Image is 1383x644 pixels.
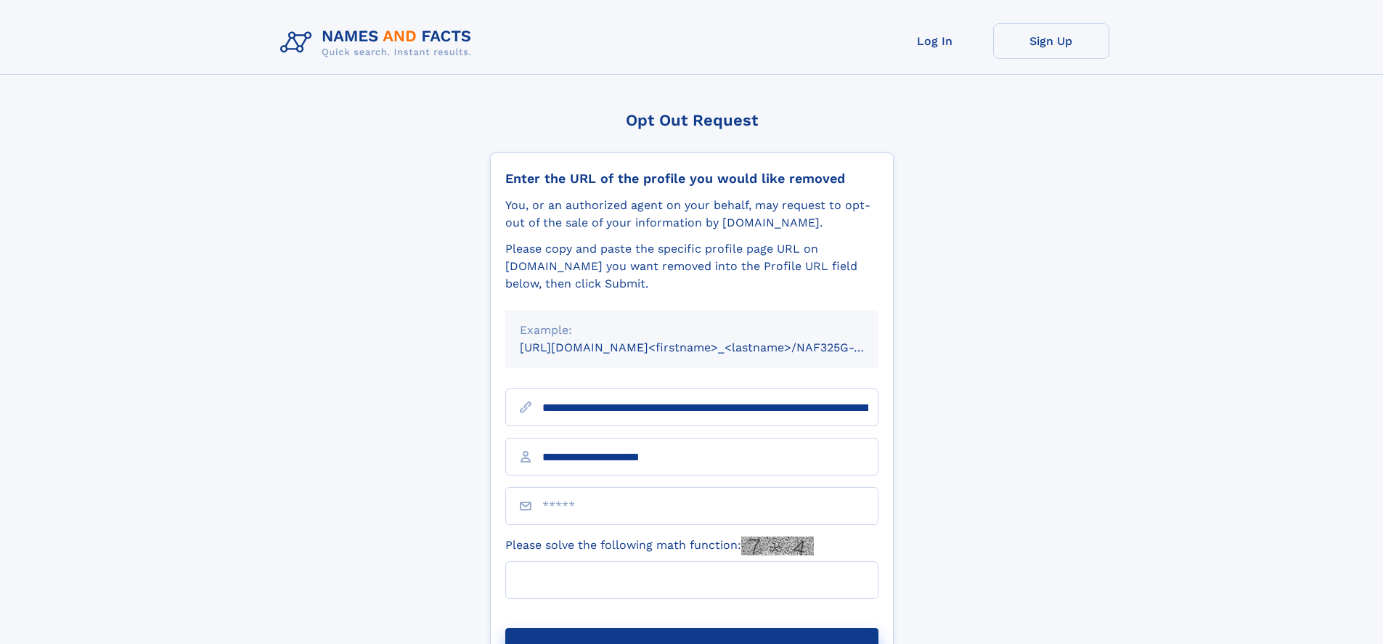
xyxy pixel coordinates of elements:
[877,23,993,59] a: Log In
[993,23,1109,59] a: Sign Up
[520,341,906,354] small: [URL][DOMAIN_NAME]<firstname>_<lastname>/NAF325G-xxxxxxxx
[490,111,894,129] div: Opt Out Request
[505,197,878,232] div: You, or an authorized agent on your behalf, may request to opt-out of the sale of your informatio...
[505,171,878,187] div: Enter the URL of the profile you would like removed
[274,23,484,62] img: Logo Names and Facts
[520,322,864,339] div: Example:
[505,537,814,555] label: Please solve the following math function:
[505,240,878,293] div: Please copy and paste the specific profile page URL on [DOMAIN_NAME] you want removed into the Pr...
